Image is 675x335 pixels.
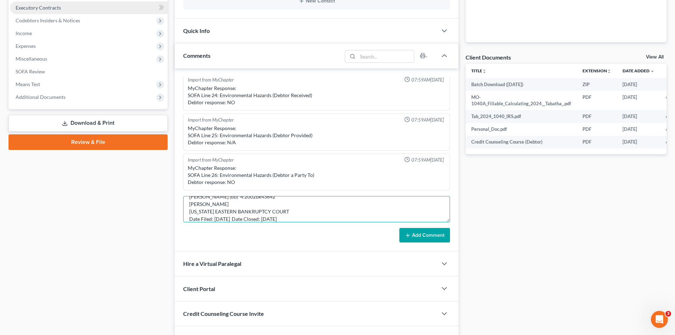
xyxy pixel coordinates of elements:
span: Income [16,30,32,36]
span: 3 [665,311,671,317]
i: unfold_more [482,69,486,73]
span: Hire a Virtual Paralegal [183,260,241,267]
a: Download & Print [9,115,168,132]
span: Client Portal [183,285,215,292]
iframe: Intercom live chat [651,311,668,328]
td: Credit Counseling Course (Debtor) [466,136,577,149]
span: 07:59AM[DATE] [411,157,444,163]
span: 07:59AM[DATE] [411,117,444,123]
td: PDF [577,91,617,110]
a: Extensionunfold_more [583,68,611,73]
td: MO-1040A_Fillable_Calculating_2024__Tabatha_.pdf [466,91,577,110]
span: Codebtors Insiders & Notices [16,17,80,23]
span: Comments [183,52,210,59]
td: [DATE] [617,110,660,123]
a: SOFA Review [10,65,168,78]
div: Client Documents [466,54,511,61]
td: Personal_Doc.pdf [466,123,577,136]
span: Additional Documents [16,94,66,100]
td: PDF [577,110,617,123]
div: MyChapter Response: SOFA Line 25: Environmental Hazards (Debtor Provided) Debtor response: N/A [188,125,445,146]
span: Quick Info [183,27,210,34]
button: Add Comment [399,228,450,243]
td: [DATE] [617,136,660,149]
a: Titleunfold_more [471,68,486,73]
a: Executory Contracts [10,1,168,14]
input: Search... [358,50,414,62]
i: expand_more [650,69,654,73]
span: Executory Contracts [16,5,61,11]
a: Review & File [9,134,168,150]
td: PDF [577,123,617,136]
span: Means Test [16,81,40,87]
td: ZIP [577,78,617,91]
td: Tab_2024_1040_IRS.pdf [466,110,577,123]
div: MyChapter Response: SOFA Line 24: Environmental Hazards (Debtor Received) Debtor response: NO [188,85,445,106]
td: PDF [577,136,617,149]
div: MyChapter Response: SOFA Line 26: Environmental Hazards (Debtor a Party To) Debtor response: NO [188,164,445,186]
td: [DATE] [617,91,660,110]
span: 07:59AM[DATE] [411,77,444,83]
div: Import from MyChapter [188,157,234,163]
td: Batch Download ([DATE]) [466,78,577,91]
div: Import from MyChapter [188,77,234,83]
i: unfold_more [607,69,611,73]
a: View All [646,55,664,60]
a: Date Added expand_more [623,68,654,73]
div: Import from MyChapter [188,117,234,123]
span: Miscellaneous [16,56,47,62]
td: [DATE] [617,123,660,136]
span: SOFA Review [16,68,45,74]
td: [DATE] [617,78,660,91]
span: Expenses [16,43,36,49]
span: Credit Counseling Course Invite [183,310,264,317]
